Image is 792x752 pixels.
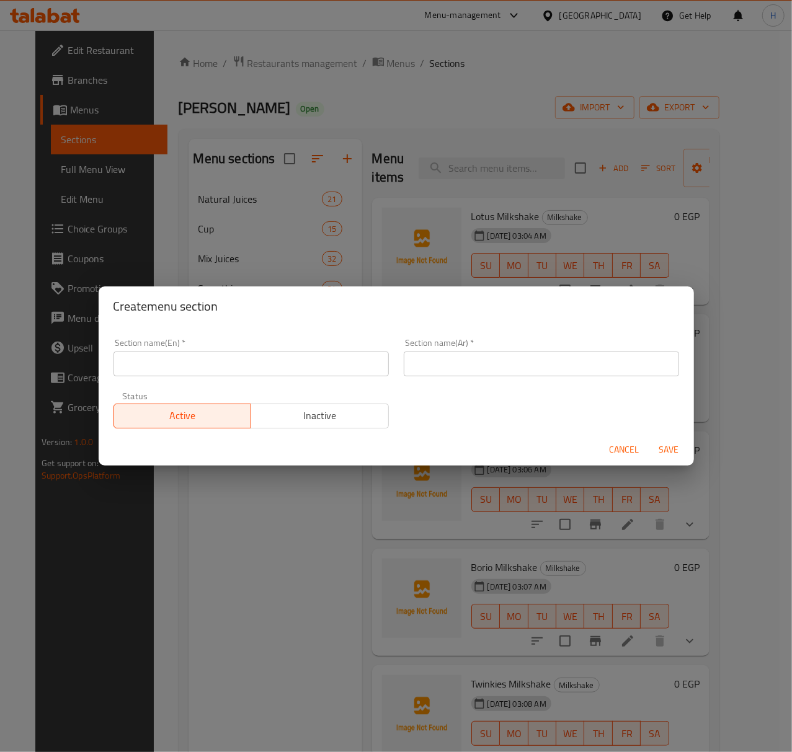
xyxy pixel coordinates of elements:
button: Save [649,438,689,461]
input: Please enter section name(en) [113,352,389,376]
button: Inactive [251,404,389,428]
span: Save [654,442,684,458]
button: Active [113,404,252,428]
input: Please enter section name(ar) [404,352,679,376]
span: Cancel [610,442,639,458]
span: Active [119,407,247,425]
span: Inactive [256,407,384,425]
button: Cancel [605,438,644,461]
h2: Create menu section [113,296,679,316]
